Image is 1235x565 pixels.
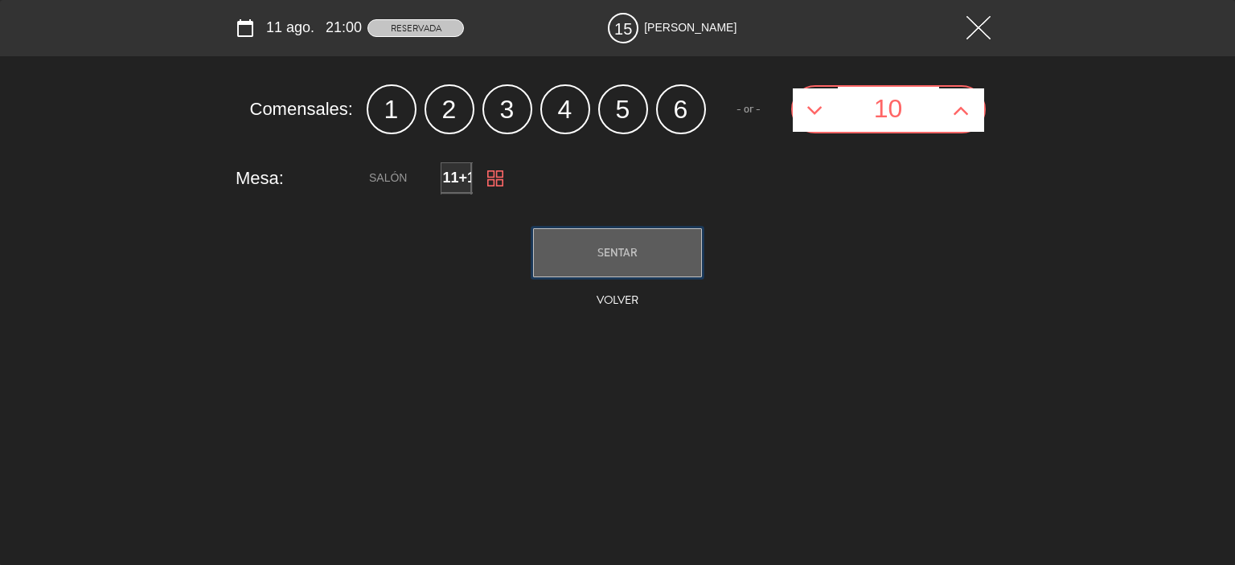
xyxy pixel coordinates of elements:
span: - or - [706,100,791,118]
label: 5 [598,84,648,134]
i: calendar_today [236,18,255,38]
label: 4 [540,84,590,134]
span: 21:00 [326,16,362,39]
span: [PERSON_NAME] [644,18,736,37]
button: SENTAR [533,228,702,277]
img: close2.png [966,16,991,39]
span: 11 ago. [266,16,314,39]
span: Comensales: [250,95,367,124]
span: 15 [608,13,638,43]
label: 2 [425,84,474,134]
label: 3 [482,84,532,134]
span: SENTAR [597,246,638,259]
label: 6 [656,84,706,134]
span: SALÓN [369,170,407,183]
button: Volver [589,289,647,314]
span: RESERVADA [367,19,464,37]
span: Mesa: [236,164,352,193]
img: floor.png [487,170,503,186]
label: 1 [367,84,416,134]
